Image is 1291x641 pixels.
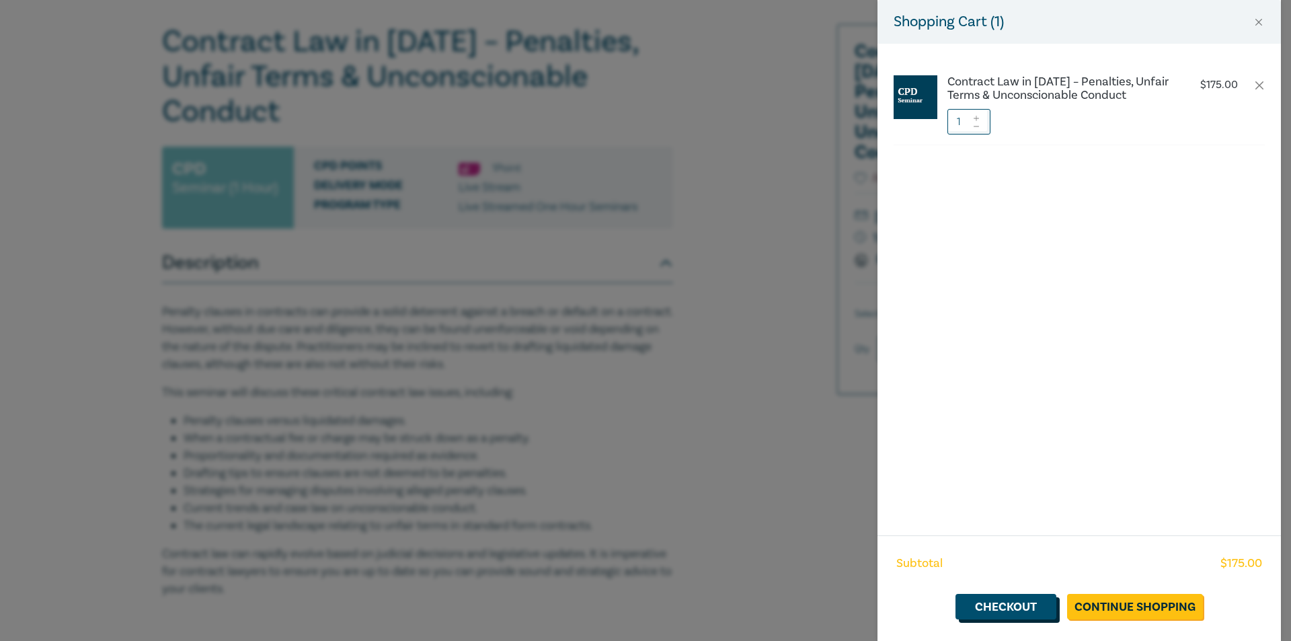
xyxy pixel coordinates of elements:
[1220,555,1262,572] span: $ 175.00
[1067,594,1203,619] a: Continue Shopping
[894,11,1004,33] h5: Shopping Cart ( 1 )
[894,75,937,119] img: CPD%20Seminar.jpg
[947,109,990,135] input: 1
[896,555,943,572] span: Subtotal
[1200,79,1238,91] p: $ 175.00
[1253,16,1265,28] button: Close
[955,594,1056,619] a: Checkout
[947,75,1171,102] a: Contract Law in [DATE] – Penalties, Unfair Terms & Unconscionable Conduct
